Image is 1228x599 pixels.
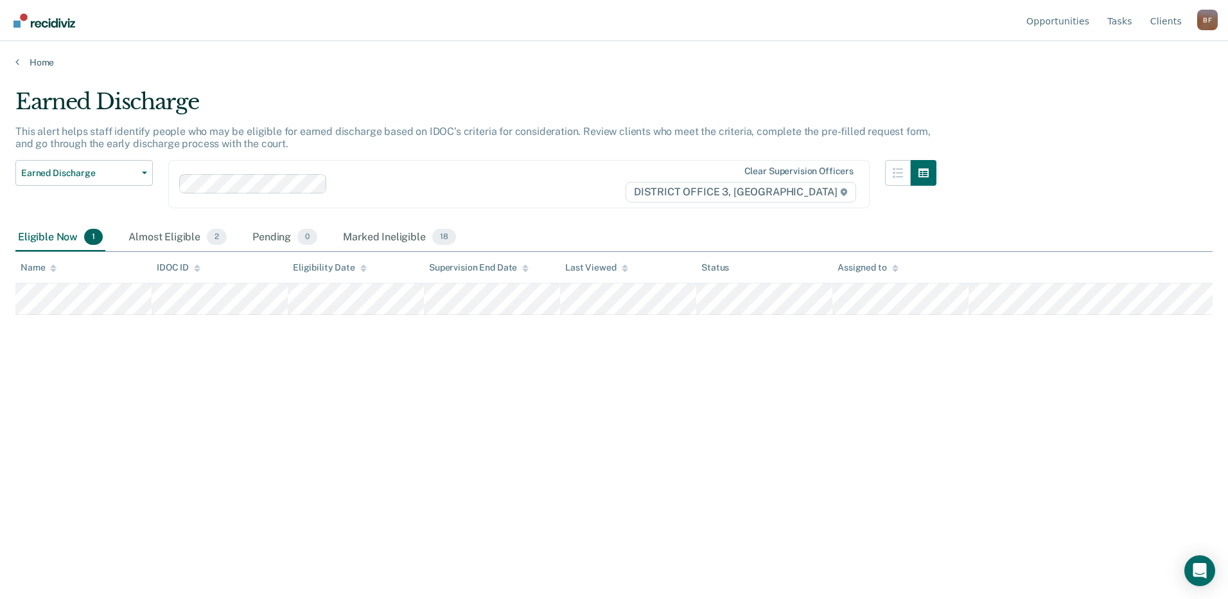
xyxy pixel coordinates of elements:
[250,224,320,252] div: Pending0
[21,262,57,273] div: Name
[340,224,458,252] div: Marked Ineligible18
[84,229,103,246] span: 1
[15,89,936,125] div: Earned Discharge
[701,262,729,273] div: Status
[429,262,529,273] div: Supervision End Date
[293,262,367,273] div: Eligibility Date
[207,229,227,246] span: 2
[15,57,1213,68] a: Home
[1197,10,1218,30] div: B F
[157,262,200,273] div: IDOC ID
[1184,555,1215,586] div: Open Intercom Messenger
[432,229,456,246] span: 18
[21,168,137,179] span: Earned Discharge
[15,224,105,252] div: Eligible Now1
[626,182,856,202] span: DISTRICT OFFICE 3, [GEOGRAPHIC_DATA]
[15,125,931,150] p: This alert helps staff identify people who may be eligible for earned discharge based on IDOC’s c...
[1197,10,1218,30] button: Profile dropdown button
[15,160,153,186] button: Earned Discharge
[744,166,854,177] div: Clear supervision officers
[565,262,627,273] div: Last Viewed
[126,224,229,252] div: Almost Eligible2
[13,13,75,28] img: Recidiviz
[838,262,898,273] div: Assigned to
[297,229,317,246] span: 0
